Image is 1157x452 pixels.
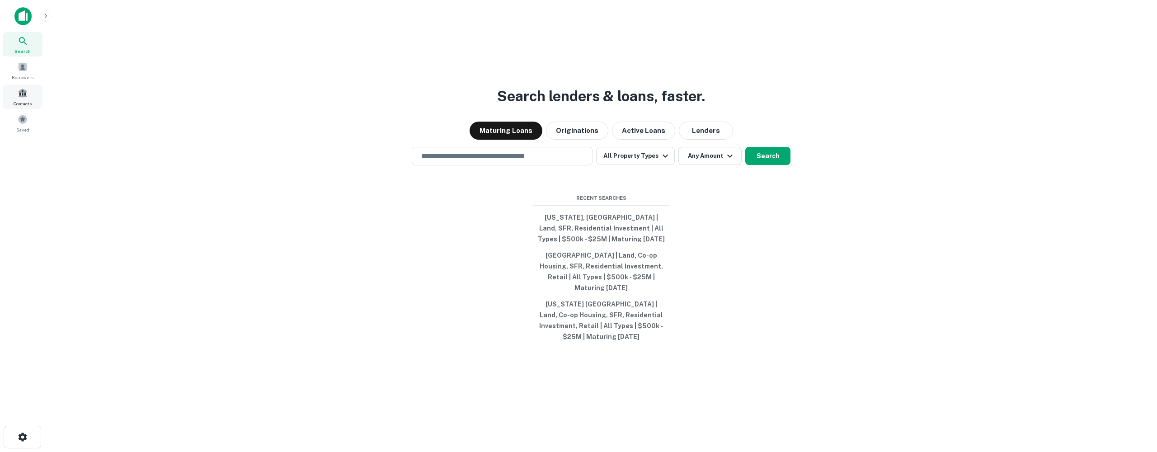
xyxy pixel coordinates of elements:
button: Lenders [679,122,733,140]
button: Search [745,147,790,165]
button: All Property Types [596,147,675,165]
button: [US_STATE], [GEOGRAPHIC_DATA] | Land, SFR, Residential Investment | All Types | $500k - $25M | Ma... [533,209,669,247]
button: [US_STATE] [GEOGRAPHIC_DATA] | Land, Co-op Housing, SFR, Residential Investment, Retail | All Typ... [533,296,669,345]
span: Borrowers [12,74,33,81]
button: Maturing Loans [470,122,542,140]
iframe: Chat Widget [1112,380,1157,423]
button: Originations [546,122,608,140]
a: Search [3,32,42,56]
a: Contacts [3,85,42,109]
button: Active Loans [612,122,675,140]
button: Any Amount [678,147,742,165]
span: Saved [16,126,29,133]
button: [GEOGRAPHIC_DATA] | Land, Co-op Housing, SFR, Residential Investment, Retail | All Types | $500k ... [533,247,669,296]
span: Search [14,47,31,55]
a: Borrowers [3,58,42,83]
h3: Search lenders & loans, faster. [497,85,705,107]
span: Contacts [14,100,32,107]
span: Recent Searches [533,194,669,202]
a: Saved [3,111,42,135]
img: capitalize-icon.png [14,7,32,25]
